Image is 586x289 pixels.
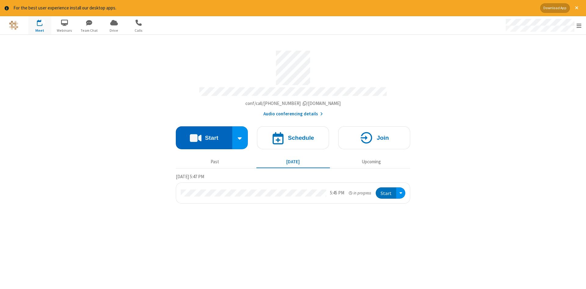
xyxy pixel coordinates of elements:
[263,110,323,117] button: Audio conferencing details
[103,28,125,33] span: Drive
[232,126,248,149] div: Start conference options
[540,3,570,13] button: Download App
[500,16,586,34] div: Open menu
[572,3,581,13] button: Close alert
[9,21,18,30] img: QA Selenium DO NOT DELETE OR CHANGE
[245,100,341,106] span: Copy my meeting room link
[330,190,344,197] div: 5:45 PM
[396,187,405,199] div: Open menu
[176,174,204,179] span: [DATE] 5:47 PM
[245,100,341,107] button: Copy my meeting room linkCopy my meeting room link
[41,20,45,24] div: 1
[178,156,252,168] button: Past
[13,5,536,12] div: For the best user experience install our desktop apps.
[256,156,330,168] button: [DATE]
[28,28,51,33] span: Meet
[176,46,410,117] section: Account details
[257,126,329,149] button: Schedule
[78,28,101,33] span: Team Chat
[349,190,371,196] em: in progress
[2,16,25,34] button: Logo
[288,135,314,141] h4: Schedule
[176,126,232,149] button: Start
[338,126,410,149] button: Join
[205,135,218,141] h4: Start
[127,28,150,33] span: Calls
[53,28,76,33] span: Webinars
[176,173,410,204] section: Today's Meetings
[377,135,389,141] h4: Join
[335,156,408,168] button: Upcoming
[376,187,396,199] button: Start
